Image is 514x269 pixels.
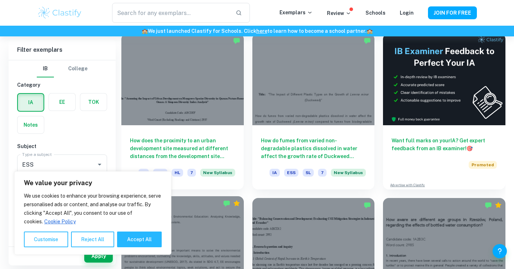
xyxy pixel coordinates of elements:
a: here [256,28,267,34]
button: Open [95,159,105,169]
label: Type a subject [22,151,52,157]
h6: Want full marks on your IA ? Get expert feedback from an IB examiner! [392,137,497,152]
button: JOIN FOR FREE [428,6,477,19]
span: 7 [318,169,327,177]
button: Apply [84,250,113,263]
button: IB [37,60,54,77]
a: How do fumes from varied non-degradable plastics dissolved in water affect the growth rate of Duc... [252,34,375,189]
h6: How do fumes from varied non-degradable plastics dissolved in water affect the growth rate of Duc... [261,137,366,160]
button: Customise [24,232,68,247]
span: ESS [153,169,167,177]
img: Marked [364,37,371,44]
button: Notes [17,116,44,133]
img: Marked [233,37,240,44]
div: Premium [495,202,502,209]
h6: Filter exemplars [9,40,116,60]
span: IA [138,169,149,177]
h6: Category [17,81,107,89]
button: TOK [80,93,107,111]
span: New Syllabus [331,169,366,177]
img: Marked [485,202,492,209]
button: College [68,60,87,77]
img: Marked [223,200,230,207]
button: Reject All [71,232,114,247]
span: Promoted [469,161,497,169]
span: IA [269,169,280,177]
button: IA [18,94,44,111]
button: Accept All [117,232,162,247]
span: 🏫 [142,28,148,34]
span: HL [172,169,183,177]
input: Search for any exemplars... [112,3,230,23]
p: Exemplars [279,9,313,16]
span: 🏫 [367,28,373,34]
span: 🎯 [467,146,473,151]
p: We use cookies to enhance your browsing experience, serve personalised ads or content, and analys... [24,192,162,226]
h6: We just launched Clastify for Schools. Click to learn how to become a school partner. [1,27,513,35]
a: Cookie Policy [44,218,76,225]
button: Help and Feedback [493,244,507,258]
button: EE [49,93,75,111]
p: We value your privacy [24,179,162,187]
a: Schools [366,10,385,16]
div: We value your privacy [14,171,171,255]
img: Thumbnail [383,34,505,125]
p: Review [327,9,351,17]
div: Starting from the May 2026 session, the ESS IA requirements have changed. We created this exempla... [331,169,366,181]
div: Premium [233,200,240,207]
a: Login [400,10,414,16]
h6: How does the proximity to an urban development site measured at different distances from the deve... [130,137,235,160]
h6: Subject [17,142,107,150]
div: Starting from the May 2026 session, the ESS IA requirements have changed. We created this exempla... [200,169,235,181]
span: ESS [284,169,298,177]
div: Filter type choice [37,60,87,77]
span: New Syllabus [200,169,235,177]
span: 7 [187,169,196,177]
span: SL [303,169,314,177]
img: Clastify logo [37,6,82,20]
a: Want full marks on yourIA? Get expert feedback from an IB examiner!PromotedAdvertise with Clastify [383,34,505,189]
img: Marked [364,202,371,209]
a: Advertise with Clastify [390,183,425,188]
a: How does the proximity to an urban development site measured at different distances from the deve... [121,34,244,189]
